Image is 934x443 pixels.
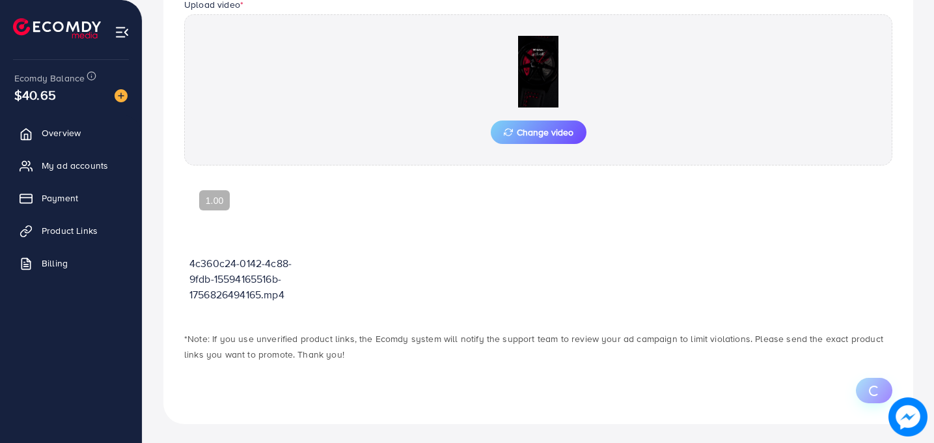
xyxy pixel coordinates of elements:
[42,126,81,139] span: Overview
[491,121,586,144] button: Change video
[504,128,573,137] span: Change video
[10,152,132,179] a: My ad accounts
[42,192,78,205] span: Payment
[10,185,132,211] a: Payment
[10,250,132,276] a: Billing
[14,85,56,104] span: $40.65
[42,159,108,172] span: My ad accounts
[14,72,85,85] span: Ecomdy Balance
[189,255,313,302] p: 4c360c24-0142-4c88-9fdb-15594165516b-1756826494165.mp4
[10,120,132,146] a: Overview
[115,89,128,102] img: image
[473,36,603,107] img: Preview Image
[42,224,98,237] span: Product Links
[115,25,130,40] img: menu
[13,18,101,38] img: logo
[888,397,927,436] img: image
[10,218,132,244] a: Product Links
[42,257,68,270] span: Billing
[184,331,892,362] p: *Note: If you use unverified product links, the Ecomdy system will notify the support team to rev...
